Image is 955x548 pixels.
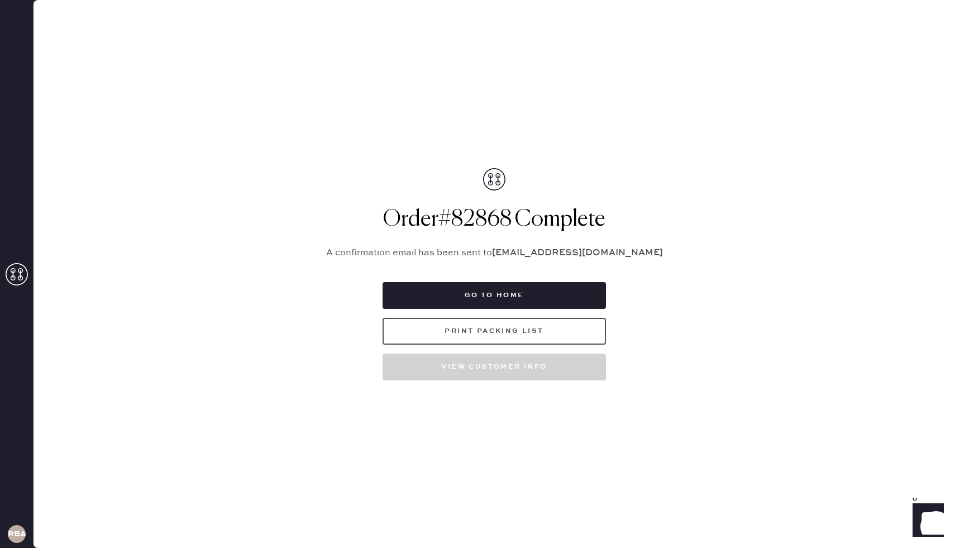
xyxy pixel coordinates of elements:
[902,498,950,546] iframe: Front Chat
[492,247,663,258] strong: [EMAIL_ADDRESS][DOMAIN_NAME]
[383,354,606,380] button: View customer info
[383,282,606,309] button: Go to home
[383,318,606,345] button: Print Packing List
[313,206,676,233] h1: Order # 82868 Complete
[313,246,676,260] p: A confirmation email has been sent to
[8,530,26,538] h3: RBA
